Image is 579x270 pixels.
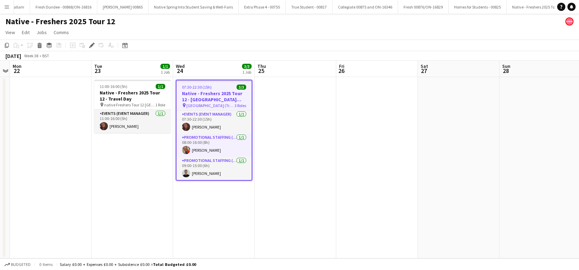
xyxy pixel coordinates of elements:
[176,157,252,180] app-card-role: Promotional Staffing (Brand Ambassadors)1/109:00-15:00 (6h)[PERSON_NAME]
[100,84,127,89] span: 11:00-16:00 (5h)
[507,0,567,14] button: Native - Freshers 2025 Tour 1
[176,63,185,69] span: Wed
[5,16,115,27] h1: Native - Freshers 2025 Tour 12
[12,67,22,75] span: 22
[176,90,252,103] h3: Native - Freshers 2025 Tour 12 - [GEOGRAPHIC_DATA] ([GEOGRAPHIC_DATA])
[94,80,171,133] app-job-card: 11:00-16:00 (5h)1/1Native - Freshers 2025 Tour 12 - Travel Day native Freshers Tour 12 [GEOGRAPHI...
[5,52,21,59] div: [DATE]
[5,29,15,35] span: View
[257,63,266,69] span: Thu
[160,64,170,69] span: 1/1
[176,80,252,181] app-job-card: 07:30-22:30 (15h)3/3Native - Freshers 2025 Tour 12 - [GEOGRAPHIC_DATA] ([GEOGRAPHIC_DATA]) [GEOGR...
[421,63,428,69] span: Sat
[339,63,344,69] span: Fri
[104,102,155,107] span: native Freshers Tour 12 [GEOGRAPHIC_DATA]
[242,64,252,69] span: 3/3
[286,0,333,14] button: True Student - 00817
[94,63,102,69] span: Tue
[13,63,22,69] span: Mon
[155,102,165,107] span: 1 Role
[176,134,252,157] app-card-role: Promotional Staffing (Brand Ambassadors)1/108:00-16:00 (8h)[PERSON_NAME]
[60,262,196,267] div: Salary £0.00 + Expenses £0.00 + Subsistence £0.00 =
[175,67,185,75] span: 24
[502,63,510,69] span: Sun
[54,29,69,35] span: Comms
[235,103,246,108] span: 3 Roles
[97,0,149,14] button: [PERSON_NAME] 00865
[449,0,507,14] button: Homes for Students - 00825
[42,53,49,58] div: BST
[149,0,239,14] button: Native Spring Into Student Saving & Well-Fairs
[34,28,50,37] a: Jobs
[23,53,40,58] span: Week 38
[93,67,102,75] span: 23
[153,262,196,267] span: Total Budgeted £0.00
[176,110,252,134] app-card-role: Events (Event Manager)1/107:30-22:30 (15h)[PERSON_NAME]
[256,67,266,75] span: 25
[333,0,398,14] button: Collegiate 00875 and ON-16346
[565,17,574,26] app-user-avatar: native Staffing
[94,90,171,102] h3: Native - Freshers 2025 Tour 12 - Travel Day
[51,28,72,37] a: Comms
[242,70,251,75] div: 1 Job
[237,85,246,90] span: 3/3
[11,262,31,267] span: Budgeted
[420,67,428,75] span: 27
[161,70,170,75] div: 1 Job
[38,262,54,267] span: 0 items
[19,28,32,37] a: Edit
[501,67,510,75] span: 28
[338,67,344,75] span: 26
[37,29,47,35] span: Jobs
[239,0,286,14] button: Extra Phase 4 - 00755
[3,28,18,37] a: View
[30,0,97,14] button: Fresh Dundee - 00868/ON-16816
[22,29,30,35] span: Edit
[156,84,165,89] span: 1/1
[94,110,171,133] app-card-role: Events (Event Manager)1/111:00-16:00 (5h)[PERSON_NAME]
[182,85,212,90] span: 07:30-22:30 (15h)
[398,0,449,14] button: Fresh 00876/ON-16829
[3,261,32,268] button: Budgeted
[186,103,235,108] span: [GEOGRAPHIC_DATA] (Treforest)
